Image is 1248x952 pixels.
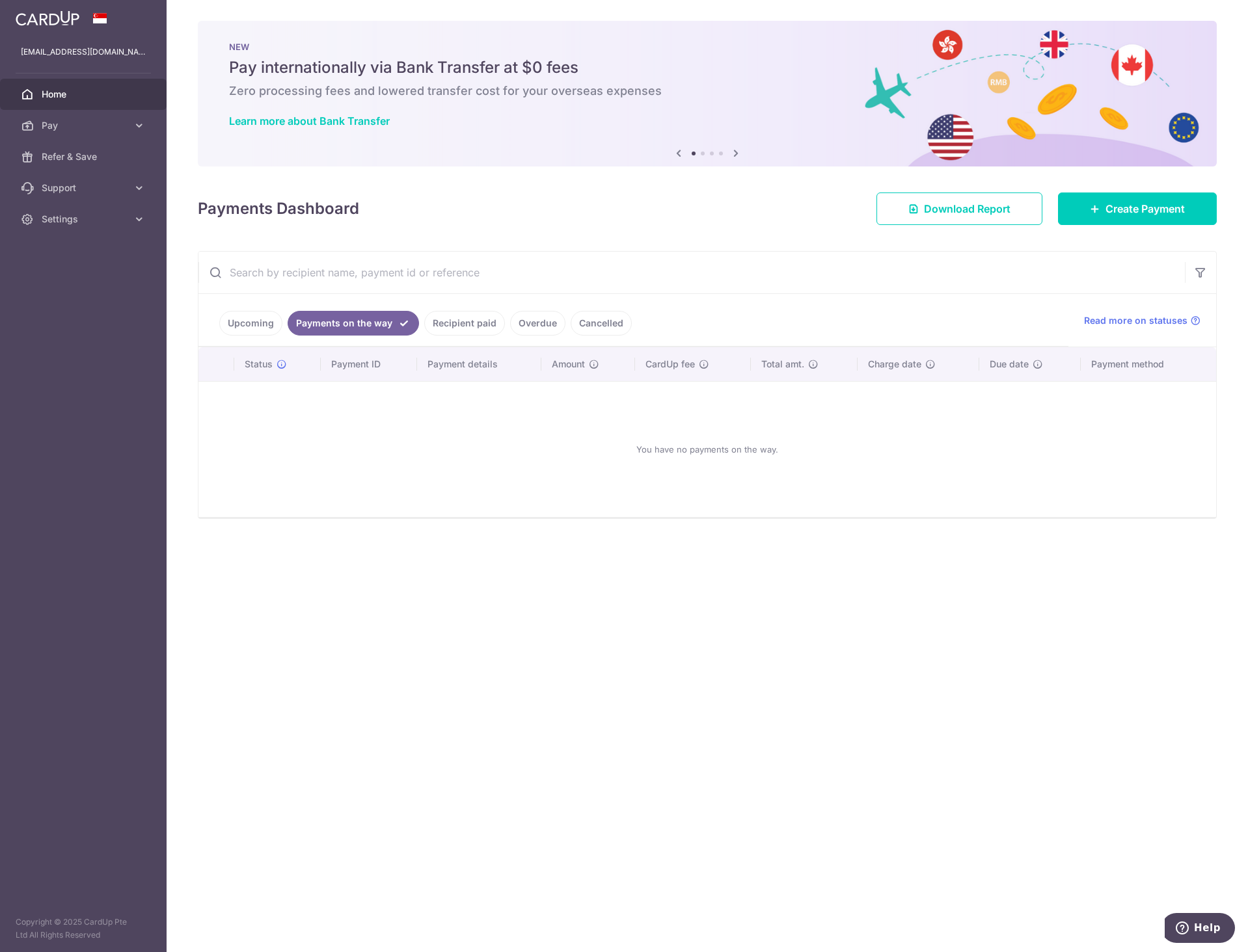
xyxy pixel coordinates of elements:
span: Download Report [924,201,1011,217]
span: Total amt. [761,358,804,371]
p: NEW [229,42,1186,52]
th: Payment ID [321,347,417,381]
h4: Payments Dashboard [198,197,359,220]
img: CardUp [16,10,79,26]
span: Amount [552,358,585,371]
img: Bank transfer banner [198,21,1217,166]
th: Payment method [1081,347,1216,381]
span: CardUp fee [645,358,695,371]
span: Read more on statuses [1084,314,1187,327]
span: Pay [42,119,128,132]
a: Overdue [510,311,565,336]
p: [EMAIL_ADDRESS][DOMAIN_NAME] [21,46,146,59]
a: Download Report [876,192,1042,225]
th: Payment details [417,347,542,381]
a: Learn more about Bank Transfer [229,114,390,127]
span: Create Payment [1106,201,1185,217]
span: Charge date [868,358,921,371]
a: Upcoming [219,311,282,336]
span: Due date [990,358,1029,371]
iframe: Opens a widget where you can find more information [1165,913,1235,945]
h6: Zero processing fees and lowered transfer cost for your overseas expenses [229,83,1186,99]
a: Read more on statuses [1084,314,1201,327]
a: Recipient paid [424,311,505,336]
h5: Pay internationally via Bank Transfer at $0 fees [229,57,1186,78]
span: Support [42,181,128,194]
a: Cancelled [571,311,632,336]
span: Status [245,358,273,371]
span: Refer & Save [42,150,128,163]
div: You have no payments on the way. [214,392,1201,507]
a: Create Payment [1058,192,1217,225]
a: Payments on the way [288,311,419,336]
input: Search by recipient name, payment id or reference [198,252,1185,293]
span: Settings [42,213,128,226]
span: Home [42,88,128,101]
